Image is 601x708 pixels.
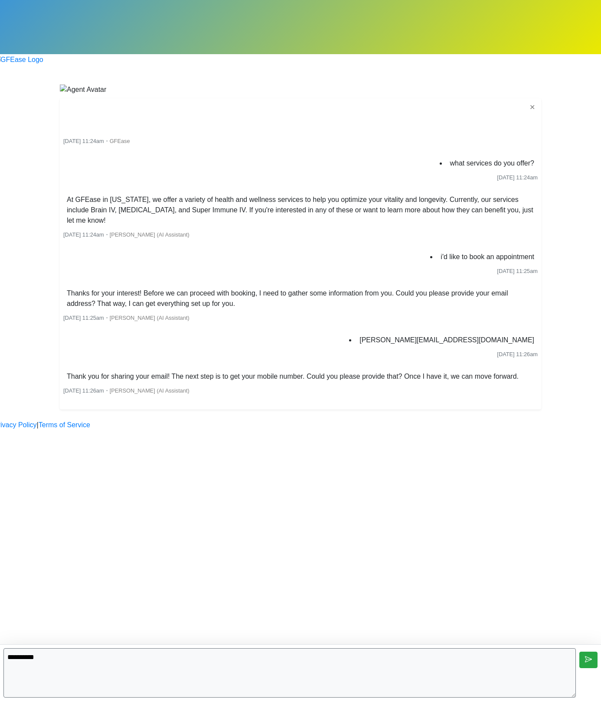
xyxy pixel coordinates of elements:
li: Thank you for sharing your email! The next step is to get your mobile number. Could you please pr... [63,370,522,383]
li: Thanks for your interest! Before we can proceed with booking, I need to gather some information f... [63,286,538,311]
small: ・ [63,231,189,238]
li: what services do you offer? [447,156,538,170]
a: | [37,420,39,430]
li: At GFEase in [US_STATE], we offer a variety of health and wellness services to help you optimize ... [63,193,538,227]
span: [DATE] 11:24am [497,174,538,181]
small: ・ [63,387,189,394]
span: [PERSON_NAME] (AI Assistant) [110,231,189,238]
span: [DATE] 11:24am [63,138,104,144]
small: ・ [63,138,130,144]
span: [DATE] 11:25am [63,315,104,321]
span: [PERSON_NAME] (AI Assistant) [110,387,189,394]
span: [PERSON_NAME] (AI Assistant) [110,315,189,321]
small: ・ [63,315,189,321]
span: [DATE] 11:26am [497,351,538,357]
span: [DATE] 11:24am [63,231,104,238]
span: [DATE] 11:26am [63,387,104,394]
li: [PERSON_NAME][EMAIL_ADDRESS][DOMAIN_NAME] [356,333,538,347]
span: GFEase [110,138,130,144]
button: ✕ [527,102,538,113]
span: [DATE] 11:25am [497,268,538,274]
img: Agent Avatar [60,84,106,95]
li: i'd like to book an appointment [437,250,538,264]
a: Terms of Service [39,420,90,430]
